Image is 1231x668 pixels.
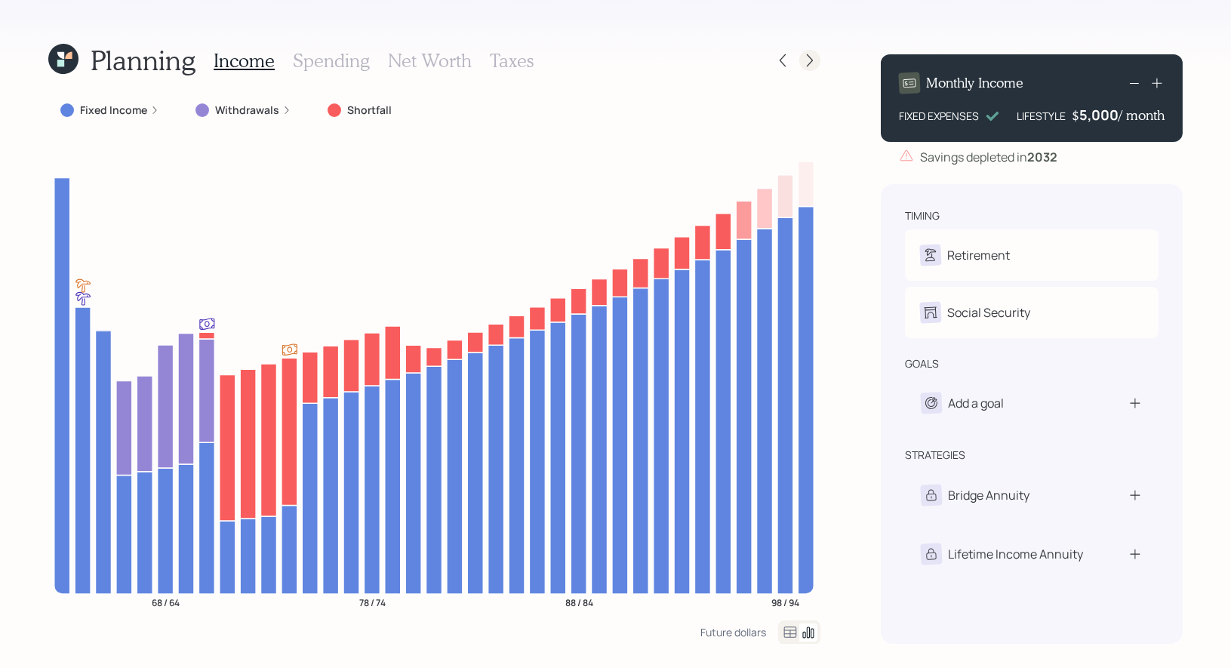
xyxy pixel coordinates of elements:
[1119,107,1165,124] h4: / month
[700,625,766,639] div: Future dollars
[905,448,965,463] div: strategies
[899,108,979,124] div: FIXED EXPENSES
[565,596,593,609] tspan: 88 / 84
[347,103,392,118] label: Shortfall
[926,75,1023,91] h4: Monthly Income
[80,103,147,118] label: Fixed Income
[947,303,1030,322] div: Social Security
[214,50,275,72] h3: Income
[920,148,1057,166] div: Savings depleted in
[948,486,1029,504] div: Bridge Annuity
[948,545,1083,563] div: Lifetime Income Annuity
[905,356,939,371] div: goals
[91,44,195,76] h1: Planning
[771,596,799,609] tspan: 98 / 94
[1072,107,1079,124] h4: $
[905,208,940,223] div: timing
[947,246,1010,264] div: Retirement
[293,50,370,72] h3: Spending
[152,596,180,609] tspan: 68 / 64
[1027,149,1057,165] b: 2032
[948,394,1004,412] div: Add a goal
[1079,106,1119,124] div: 5,000
[359,596,386,609] tspan: 78 / 74
[215,103,279,118] label: Withdrawals
[490,50,534,72] h3: Taxes
[1017,108,1066,124] div: LIFESTYLE
[388,50,472,72] h3: Net Worth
